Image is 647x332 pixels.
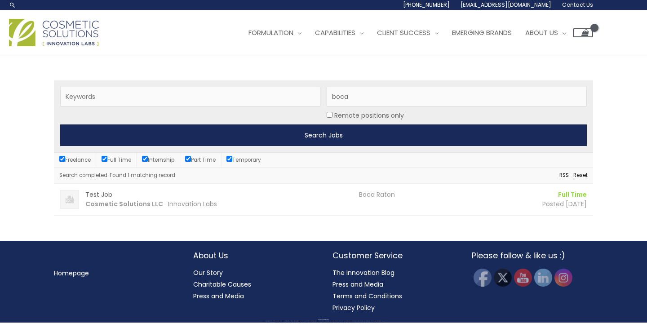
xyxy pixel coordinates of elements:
input: Part Time [185,156,191,162]
h2: Please follow & like us :) [472,250,593,261]
input: Temporary [226,156,232,162]
a: Terms and Conditions [332,292,402,301]
h2: About Us [193,250,315,261]
label: Freelance [59,156,91,164]
a: Emerging Brands [445,19,518,46]
a: Our Story [193,268,223,277]
input: Location [327,112,332,118]
span: Contact Us [562,1,593,9]
a: Formulation [242,19,308,46]
strong: Cosmetic Solutions LLC [85,199,163,208]
label: Full Time [102,156,131,164]
input: Location [327,87,587,106]
a: Press and Media [332,280,383,289]
span: Innovation Labs [168,199,217,208]
a: About Us [518,19,573,46]
span: Search completed. Found 1 matching record. [59,172,176,179]
a: Search icon link [9,1,16,9]
label: Temporary [226,156,261,164]
a: RSS [555,171,569,181]
h2: Customer Service [332,250,454,261]
span: Cosmetic Solutions [323,319,329,320]
nav: About Us [193,267,315,302]
a: View Shopping Cart, empty [573,28,593,37]
input: Freelance [59,156,65,162]
a: Capabilities [308,19,370,46]
img: Twitter [494,269,512,287]
a: Reset [569,171,588,181]
span: Capabilities [315,28,355,37]
label: Internship [142,156,174,164]
span: [EMAIL_ADDRESS][DOMAIN_NAME] [461,1,551,9]
a: The Innovation Blog [332,268,394,277]
div: Boca Raton [353,190,483,199]
a: Charitable Causes [193,280,251,289]
span: About Us [525,28,558,37]
span: Client Success [377,28,430,37]
a: Press and Media [193,292,244,301]
input: Full Time [102,156,107,162]
div: Copyright © 2025 [16,319,631,320]
li: Full Time [489,190,587,199]
input: Search Jobs [60,124,587,146]
span: Formulation [248,28,293,37]
a: Homepage [54,269,89,278]
time: Posted [DATE] [542,199,587,208]
nav: Site Navigation [235,19,593,46]
label: Part Time [185,156,216,164]
span: [PHONE_NUMBER] [403,1,450,9]
img: Cosmetic Solutions LLC [60,190,79,209]
nav: Customer Service [332,267,454,314]
input: Keywords [60,87,320,106]
a: Privacy Policy [332,303,375,312]
label: Remote positions only [334,110,404,121]
nav: Menu [54,267,175,279]
a: Client Success [370,19,445,46]
h3: Test Job [85,190,353,199]
span: Emerging Brands [452,28,512,37]
a: Test Job Cosmetic Solutions LLC Innovation Labs Boca Raton Full Time Posted [DATE] [54,184,593,215]
input: Internship [142,156,148,162]
img: Facebook [474,269,492,287]
img: Cosmetic Solutions Logo [9,19,99,46]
